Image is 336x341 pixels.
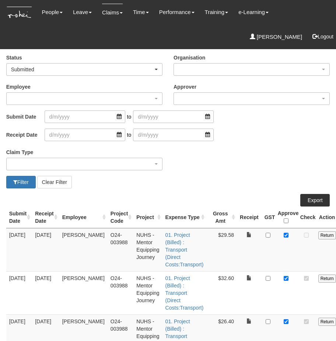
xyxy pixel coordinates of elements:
[237,207,262,228] th: Receipt
[133,271,162,314] td: NUHS - Mentor Equipping Journey
[125,110,133,123] span: to
[300,194,330,207] a: Export
[250,28,302,45] a: [PERSON_NAME]
[133,110,214,123] input: d/m/yyyy
[37,176,72,188] button: Clear Filter
[108,271,133,314] td: O24-003988
[205,4,228,21] a: Training
[32,271,59,314] td: [DATE]
[6,111,43,120] label: Submit Date
[45,129,125,141] input: d/m/yyyy
[6,207,32,228] th: Submit Date : activate to sort column ascending
[6,129,43,139] label: Receipt Date
[32,228,59,271] td: [DATE]
[275,207,297,228] th: Approve
[59,207,108,228] th: Employee : activate to sort column ascending
[165,275,204,311] a: 01. Project (Billed) : Transport (Direct Costs:Transport)
[238,4,269,21] a: e-Learning
[159,4,195,21] a: Performance
[262,207,275,228] th: GST
[165,232,204,267] a: 01. Project (Billed) : Transport (Direct Costs:Transport)
[125,129,133,141] span: to
[206,228,237,271] td: $29.58
[42,4,63,21] a: People
[297,207,315,228] th: Check
[318,231,336,239] input: Return
[59,228,108,271] td: [PERSON_NAME]
[174,52,210,61] label: Organisation
[174,81,210,91] label: Approver
[108,228,133,271] td: O24-003988
[133,228,162,271] td: NUHS - Mentor Equipping Journey
[318,274,336,283] input: Return
[6,81,43,91] label: Employee
[6,52,43,61] label: Status
[45,110,125,123] input: d/m/yyyy
[206,207,237,228] th: Gross Amt : activate to sort column ascending
[305,311,329,334] iframe: chat widget
[59,271,108,314] td: [PERSON_NAME]
[133,129,214,141] input: d/m/yyyy
[32,207,59,228] th: Receipt Date : activate to sort column ascending
[6,176,36,188] button: Filter
[73,4,92,21] a: Leave
[6,228,32,271] td: [DATE]
[11,66,153,73] div: Submitted
[133,207,162,228] th: Project : activate to sort column ascending
[6,271,32,314] td: [DATE]
[133,4,149,21] a: Time
[6,63,162,76] button: Submitted
[162,207,207,228] th: Expense Type : activate to sort column ascending
[206,271,237,314] td: $32.60
[102,4,123,21] a: Claims
[6,147,43,156] label: Claim Type
[108,207,133,228] th: Project Code : activate to sort column ascending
